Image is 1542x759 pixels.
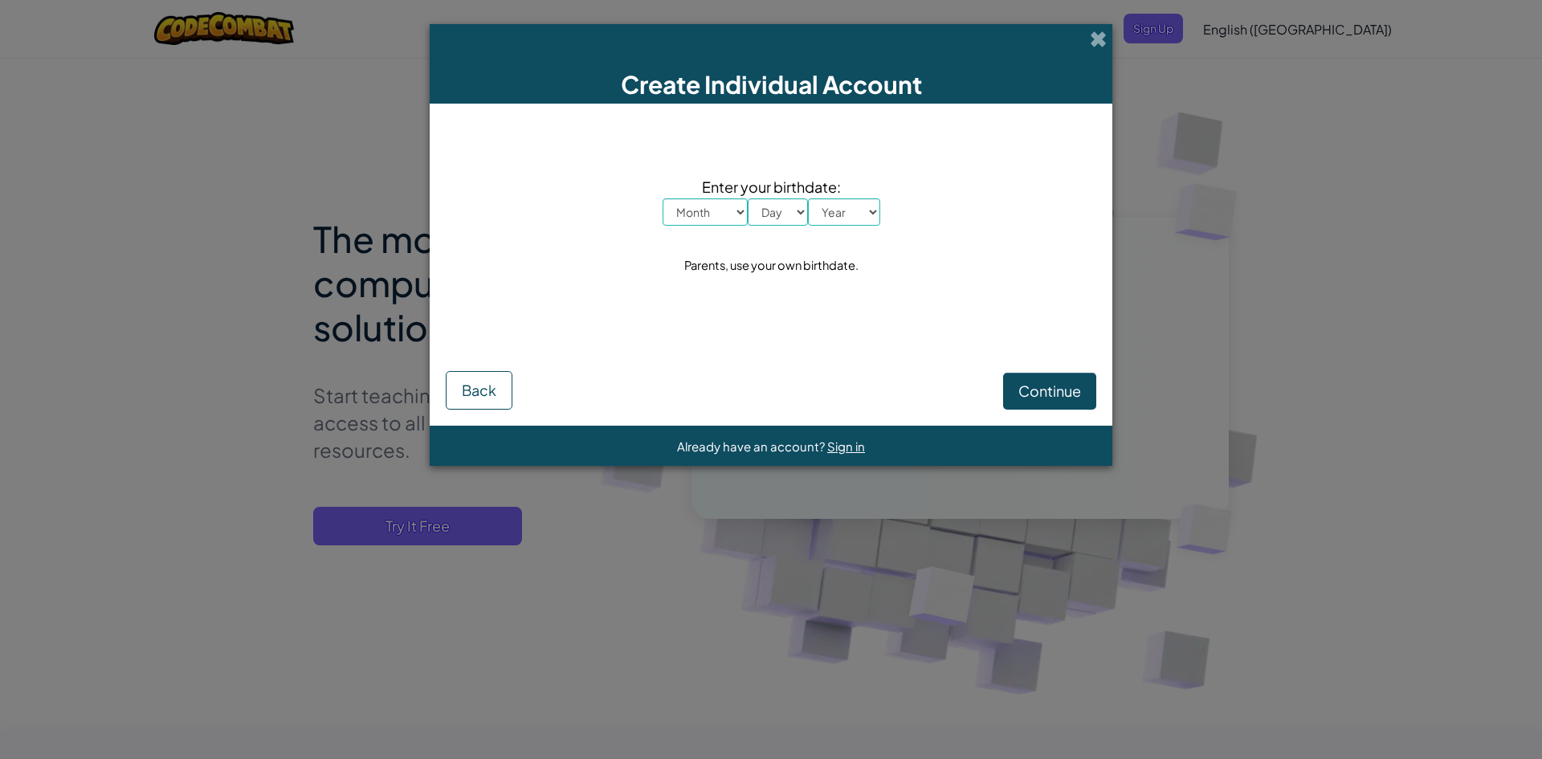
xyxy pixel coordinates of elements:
span: Already have an account? [677,439,827,454]
span: Create Individual Account [621,69,922,100]
span: Back [462,381,496,399]
div: Parents, use your own birthdate. [684,254,859,277]
button: Back [446,371,512,410]
button: Continue [1003,373,1096,410]
span: Enter your birthdate: [663,175,880,198]
span: Continue [1018,382,1081,400]
a: Sign in [827,439,865,454]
